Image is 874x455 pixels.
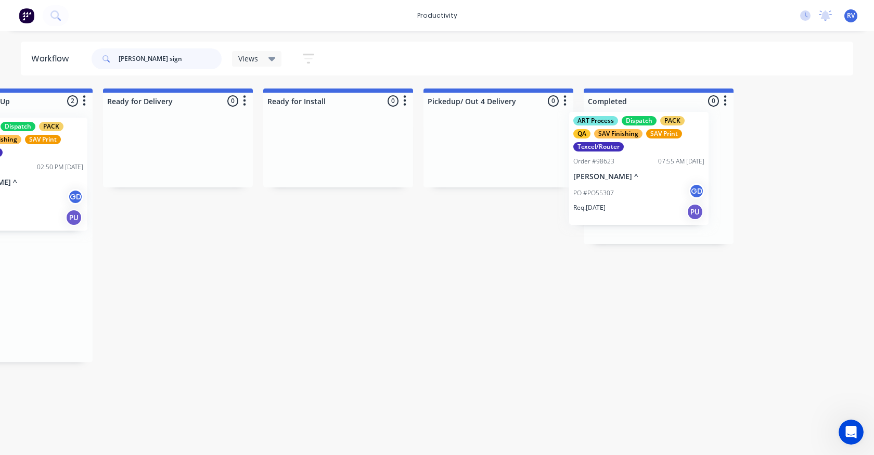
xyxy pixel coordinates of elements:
[119,48,222,69] input: Search for orders...
[238,53,258,64] span: Views
[19,8,34,23] img: Factory
[847,11,855,20] span: RV
[839,420,864,445] iframe: Intercom live chat
[31,53,74,65] div: Workflow
[412,8,462,23] div: productivity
